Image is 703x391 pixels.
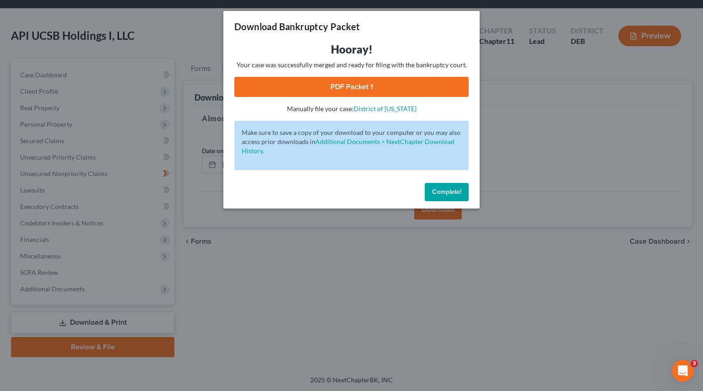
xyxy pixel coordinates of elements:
[234,77,469,97] a: PDF Packet 1
[425,183,469,201] button: Complete!
[234,60,469,70] p: Your case was successfully merged and ready for filing with the bankruptcy court.
[234,104,469,113] p: Manually file your case:
[432,188,461,196] span: Complete!
[672,360,694,382] iframe: Intercom live chat
[242,128,461,155] p: Make sure to save a copy of your download to your computer or you may also access prior downloads in
[691,360,698,367] span: 3
[242,138,454,155] a: Additional Documents > NextChapter Download History.
[354,105,416,112] a: District of [US_STATE]
[234,42,469,57] h3: Hooray!
[234,20,360,33] h3: Download Bankruptcy Packet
